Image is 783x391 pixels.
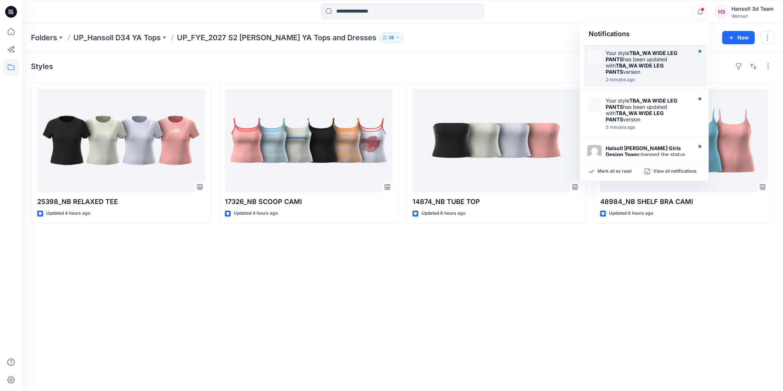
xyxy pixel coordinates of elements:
[606,110,664,122] strong: TBA_WA WIDE LEG PANTS
[653,168,697,175] p: View all notifications
[587,97,602,112] img: TBA_WA WIDE LEG PANTS
[31,32,57,43] a: Folders
[37,197,205,207] p: 25398_NB RELAXED TEE
[600,197,768,207] p: 48984_NB SHELF BRA CAMI
[606,125,690,130] div: Thursday, September 04, 2025 09:14
[413,89,580,192] a: 14874_NB TUBE TOP
[587,145,602,160] img: Halsoll Hansoll Walmart Girls Design Team
[606,145,690,170] div: changed the status of to `
[580,23,709,45] div: Notifications
[177,32,376,43] p: UP_FYE_2027 S2 [PERSON_NAME] YA Tops and Dresses
[225,89,393,192] a: 17326_NB SCOOP CAMI
[606,50,690,75] div: Your style has been updated with version
[606,97,678,110] strong: TBA_WA WIDE LEG PANTS
[598,168,631,175] p: Mark all as read
[389,34,394,42] p: 28
[37,89,205,192] a: 25398_NB RELAXED TEE
[606,97,690,122] div: Your style has been updated with version
[606,62,664,75] strong: TBA_WA WIDE LEG PANTS
[413,197,580,207] p: 14874_NB TUBE TOP
[731,13,774,19] div: Walmart
[587,50,602,65] img: TBA_WA WIDE LEG PANTS
[421,210,466,217] p: Updated 8 hours ago
[722,31,755,44] button: New
[46,210,90,217] p: Updated 4 hours ago
[234,210,278,217] p: Updated 4 hours ago
[609,210,653,217] p: Updated 8 hours ago
[225,197,393,207] p: 17326_NB SCOOP CAMI
[715,5,728,18] div: H3
[73,32,161,43] a: UP_Hansoll D34 YA Tops
[31,62,53,71] h4: Styles
[606,77,690,82] div: Thursday, September 04, 2025 09:16
[606,50,678,62] strong: TBA_WA WIDE LEG PANTS
[379,32,403,43] button: 28
[606,145,681,158] strong: Halsoll [PERSON_NAME] Girls Design Team
[731,4,774,13] div: Hansoll 3d Team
